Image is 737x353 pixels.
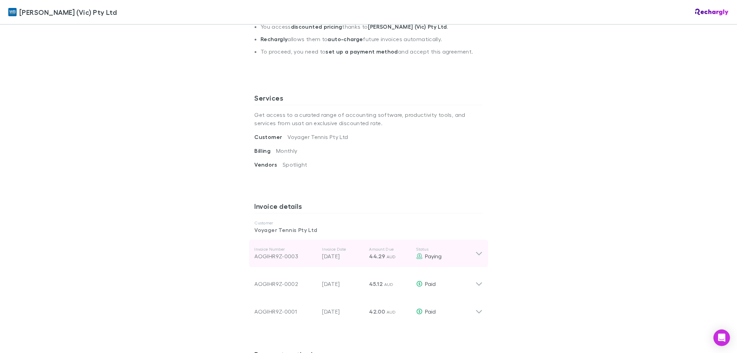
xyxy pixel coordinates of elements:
img: Rechargly Logo [695,9,729,16]
p: [DATE] [322,307,364,316]
span: 44.29 [369,253,385,260]
span: AUD [387,254,396,259]
div: AOGIHR9Z-0001 [255,307,317,316]
strong: set up a payment method [326,48,398,55]
strong: Rechargly [261,36,287,43]
div: AOGIHR9Z-0002[DATE]45.12 AUDPaid [249,267,488,295]
span: 42.00 [369,308,385,315]
span: Billing [255,147,276,154]
p: Get access to a curated range of accounting software, productivity tools, and services from us at... [255,105,483,133]
span: Vendors [255,161,283,168]
div: AOGIHR9Z-0002 [255,280,317,288]
img: William Buck (Vic) Pty Ltd's Logo [8,8,17,16]
div: Invoice NumberAOGIHR9Z-0003Invoice Date[DATE]Amount Due44.29 AUDStatusPaying [249,240,488,267]
span: Voyager Tennis Pty Ltd [287,133,348,140]
span: Paying [425,253,442,259]
span: Spotlight [283,161,307,168]
span: Paid [425,308,436,315]
li: You access thanks to . [261,23,482,36]
strong: [PERSON_NAME] (Vic) Pty Ltd [368,23,447,30]
span: Customer [255,133,288,140]
h3: Services [255,94,483,105]
p: Voyager Tennis Pty Ltd [255,226,483,234]
strong: discounted pricing [291,23,342,30]
li: allows them to future invoices automatically. [261,36,482,48]
span: AUD [384,282,394,287]
p: Amount Due [369,247,411,252]
p: Status [416,247,475,252]
p: Invoice Number [255,247,317,252]
li: To proceed, you need to and accept this agreement. [261,48,482,61]
strong: auto-charge [328,36,363,43]
span: 45.12 [369,280,383,287]
h3: Invoice details [255,202,483,213]
div: AOGIHR9Z-0003 [255,252,317,260]
span: [PERSON_NAME] (Vic) Pty Ltd [19,7,117,17]
span: Monthly [276,147,297,154]
p: Customer [255,220,483,226]
p: [DATE] [322,280,364,288]
p: Invoice Date [322,247,364,252]
span: AUD [387,309,396,315]
p: [DATE] [322,252,364,260]
div: AOGIHR9Z-0001[DATE]42.00 AUDPaid [249,295,488,323]
div: Open Intercom Messenger [714,329,730,346]
span: Paid [425,280,436,287]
